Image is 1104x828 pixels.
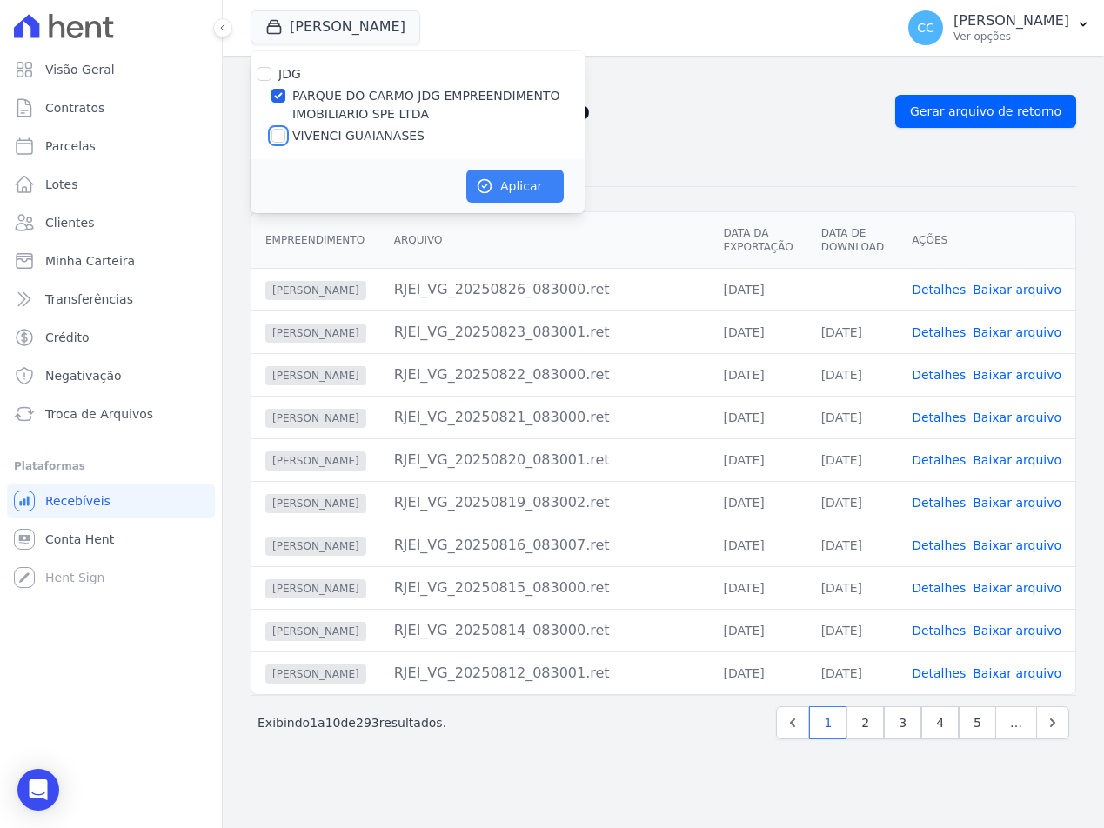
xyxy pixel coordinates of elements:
[17,769,59,811] div: Open Intercom Messenger
[265,409,366,428] span: [PERSON_NAME]
[265,622,366,641] span: [PERSON_NAME]
[709,481,806,524] td: [DATE]
[709,524,806,566] td: [DATE]
[912,624,966,638] a: Detalhes
[807,438,898,481] td: [DATE]
[45,405,153,423] span: Troca de Arquivos
[912,538,966,552] a: Detalhes
[394,578,696,598] div: RJEI_VG_20250815_083000.ret
[7,90,215,125] a: Contratos
[807,212,898,269] th: Data de Download
[265,579,366,598] span: [PERSON_NAME]
[466,170,564,203] button: Aplicar
[265,537,366,556] span: [PERSON_NAME]
[807,396,898,438] td: [DATE]
[709,310,806,353] td: [DATE]
[959,706,996,739] a: 5
[912,581,966,595] a: Detalhes
[310,716,318,730] span: 1
[292,127,425,145] label: VIVENCI GUAIANASES
[973,411,1061,424] a: Baixar arquivo
[973,538,1061,552] a: Baixar arquivo
[7,129,215,164] a: Parcelas
[807,524,898,566] td: [DATE]
[973,666,1061,680] a: Baixar arquivo
[709,212,806,269] th: Data da Exportação
[265,366,366,385] span: [PERSON_NAME]
[394,535,696,556] div: RJEI_VG_20250816_083007.ret
[258,714,446,731] p: Exibindo a de resultados.
[709,651,806,694] td: [DATE]
[912,411,966,424] a: Detalhes
[45,214,94,231] span: Clientes
[7,484,215,518] a: Recebíveis
[917,22,934,34] span: CC
[7,522,215,557] a: Conta Hent
[325,716,341,730] span: 10
[709,566,806,609] td: [DATE]
[973,453,1061,467] a: Baixar arquivo
[846,706,884,739] a: 2
[912,325,966,339] a: Detalhes
[912,283,966,297] a: Detalhes
[251,212,380,269] th: Empreendimento
[709,609,806,651] td: [DATE]
[973,368,1061,382] a: Baixar arquivo
[394,322,696,343] div: RJEI_VG_20250823_083001.ret
[292,87,585,124] label: PARQUE DO CARMO JDG EMPREENDIMENTO IMOBILIARIO SPE LTDA
[7,397,215,431] a: Troca de Arquivos
[394,279,696,300] div: RJEI_VG_20250826_083000.ret
[7,244,215,278] a: Minha Carteira
[7,167,215,202] a: Lotes
[912,666,966,680] a: Detalhes
[973,581,1061,595] a: Baixar arquivo
[7,282,215,317] a: Transferências
[394,407,696,428] div: RJEI_VG_20250821_083000.ret
[807,310,898,353] td: [DATE]
[709,353,806,396] td: [DATE]
[709,396,806,438] td: [DATE]
[356,716,379,730] span: 293
[394,364,696,385] div: RJEI_VG_20250822_083000.ret
[912,453,966,467] a: Detalhes
[251,10,420,43] button: [PERSON_NAME]
[912,368,966,382] a: Detalhes
[807,481,898,524] td: [DATE]
[953,30,1069,43] p: Ver opções
[7,320,215,355] a: Crédito
[265,494,366,513] span: [PERSON_NAME]
[973,496,1061,510] a: Baixar arquivo
[45,367,122,384] span: Negativação
[895,95,1076,128] a: Gerar arquivo de retorno
[7,52,215,87] a: Visão Geral
[894,3,1104,52] button: CC [PERSON_NAME] Ver opções
[807,353,898,396] td: [DATE]
[14,456,208,477] div: Plataformas
[7,205,215,240] a: Clientes
[7,358,215,393] a: Negativação
[45,492,110,510] span: Recebíveis
[910,103,1061,120] span: Gerar arquivo de retorno
[921,706,959,739] a: 4
[807,609,898,651] td: [DATE]
[265,664,366,684] span: [PERSON_NAME]
[973,325,1061,339] a: Baixar arquivo
[265,324,366,343] span: [PERSON_NAME]
[394,492,696,513] div: RJEI_VG_20250819_083002.ret
[807,651,898,694] td: [DATE]
[809,706,846,739] a: 1
[45,176,78,193] span: Lotes
[45,137,96,155] span: Parcelas
[45,290,133,308] span: Transferências
[394,620,696,641] div: RJEI_VG_20250814_083000.ret
[394,450,696,471] div: RJEI_VG_20250820_083001.ret
[973,283,1061,297] a: Baixar arquivo
[884,706,921,739] a: 3
[973,624,1061,638] a: Baixar arquivo
[278,67,301,81] label: JDG
[394,663,696,684] div: RJEI_VG_20250812_083001.ret
[265,281,366,300] span: [PERSON_NAME]
[265,451,366,471] span: [PERSON_NAME]
[709,438,806,481] td: [DATE]
[1036,706,1069,739] a: Next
